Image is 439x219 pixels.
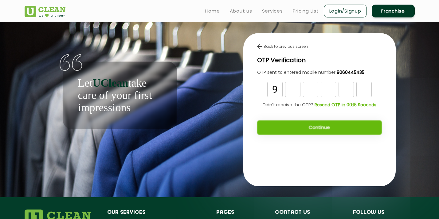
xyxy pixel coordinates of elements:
[25,6,65,17] img: UClean Laundry and Dry Cleaning
[293,7,319,15] a: Pricing List
[257,55,306,65] p: OTP Verification
[257,69,335,75] span: OTP sent to entered mobile number
[205,7,220,15] a: Home
[230,7,252,15] a: About us
[263,102,313,108] span: Didn’t receive the OTP?
[313,102,376,108] a: Resend OTP in 00:15 Seconds
[257,44,262,49] img: back-arrow.svg
[60,54,83,71] img: quote-img
[78,77,162,114] p: Let take care of your first impressions
[257,44,382,49] div: Back to previous screen
[324,5,367,17] a: Login/Signup
[337,69,364,75] b: 9060445435
[92,77,128,89] b: UClean
[372,5,415,17] a: Franchise
[262,7,283,15] a: Services
[315,102,376,108] b: Resend OTP in 00:15 Seconds
[335,69,364,76] a: 9060445435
